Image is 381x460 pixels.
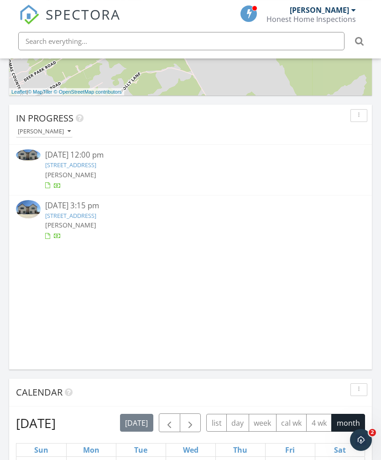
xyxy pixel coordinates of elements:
[350,429,372,451] iframe: Intercom live chat
[16,414,56,432] h2: [DATE]
[332,444,348,456] a: Saturday
[369,429,376,436] span: 2
[45,161,96,169] a: [STREET_ADDRESS]
[45,170,96,179] span: [PERSON_NAME]
[19,5,39,25] img: The Best Home Inspection Software - Spectora
[290,5,349,15] div: [PERSON_NAME]
[19,12,120,32] a: SPECTORA
[16,149,41,161] img: 9550282%2Fcover_photos%2FlWIrsJPY1wObl5p2JYKO%2Fsmall.jpg
[54,89,122,95] a: © OpenStreetMap contributors
[181,444,200,456] a: Wednesday
[231,444,249,456] a: Thursday
[16,149,365,190] a: [DATE] 12:00 pm [STREET_ADDRESS] [PERSON_NAME]
[28,89,52,95] a: © MapTiler
[159,413,180,432] button: Previous month
[16,200,365,241] a: [DATE] 3:15 pm [STREET_ADDRESS] [PERSON_NAME]
[45,221,96,229] span: [PERSON_NAME]
[32,444,50,456] a: Sunday
[132,444,149,456] a: Tuesday
[45,211,96,220] a: [STREET_ADDRESS]
[120,414,153,432] button: [DATE]
[266,15,356,24] div: Honest Home Inspections
[45,149,336,161] div: [DATE] 12:00 pm
[276,414,307,432] button: cal wk
[206,414,227,432] button: list
[306,414,332,432] button: 4 wk
[249,414,277,432] button: week
[226,414,249,432] button: day
[45,200,336,211] div: [DATE] 3:15 pm
[180,413,201,432] button: Next month
[11,89,26,95] a: Leaflet
[81,444,101,456] a: Monday
[9,88,124,96] div: |
[16,126,73,138] button: [PERSON_NAME]
[16,200,41,218] img: 9550552%2Fcover_photos%2FoPeLk2zVs6PnVRAh3RH5%2Fsmall.jpg
[18,128,71,135] div: [PERSON_NAME]
[283,444,297,456] a: Friday
[16,386,63,398] span: Calendar
[46,5,120,24] span: SPECTORA
[331,414,365,432] button: month
[18,32,344,50] input: Search everything...
[16,112,73,124] span: In Progress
